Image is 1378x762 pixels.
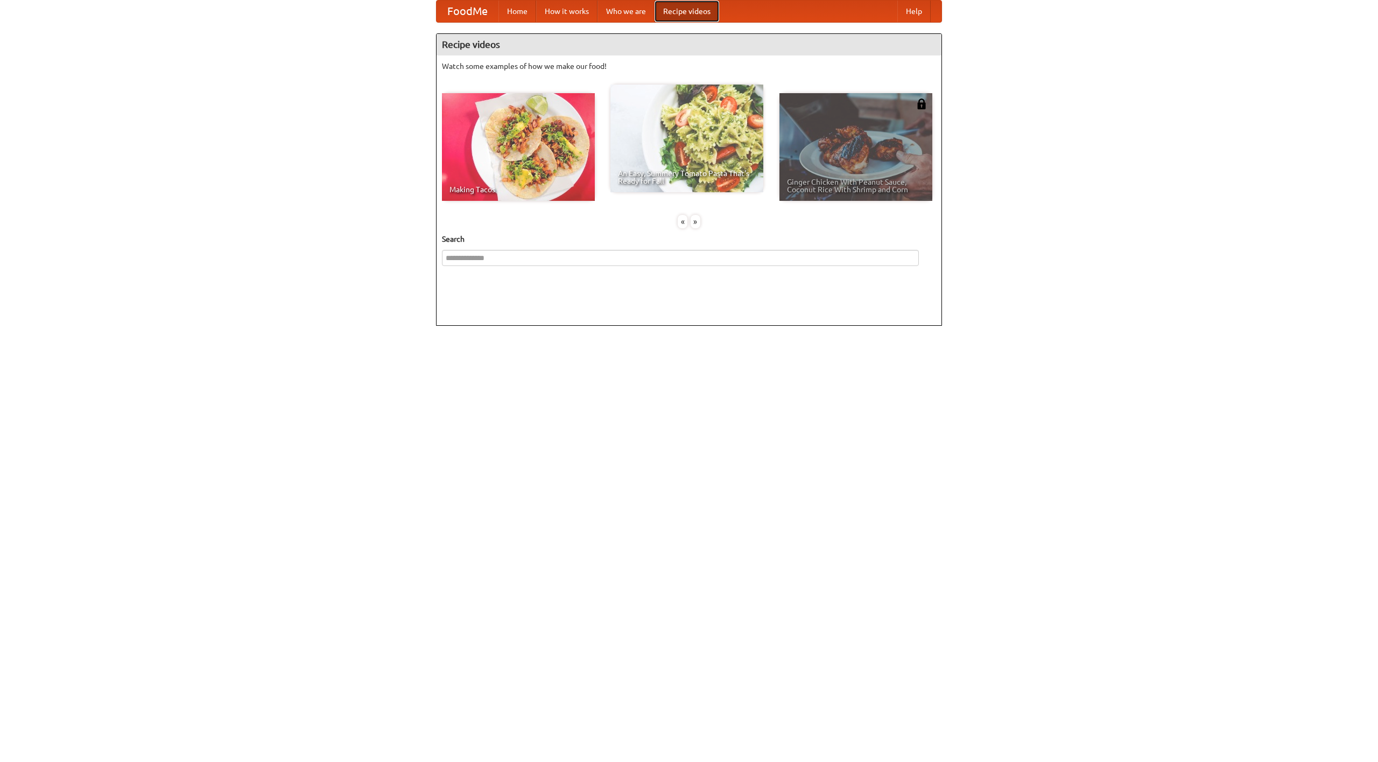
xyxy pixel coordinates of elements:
h5: Search [442,234,936,244]
h4: Recipe videos [437,34,941,55]
a: Help [897,1,931,22]
a: Home [498,1,536,22]
span: An Easy, Summery Tomato Pasta That's Ready for Fall [618,170,756,185]
p: Watch some examples of how we make our food! [442,61,936,72]
img: 483408.png [916,99,927,109]
a: FoodMe [437,1,498,22]
a: Who we are [597,1,655,22]
a: How it works [536,1,597,22]
a: Recipe videos [655,1,719,22]
span: Making Tacos [449,186,587,193]
a: Making Tacos [442,93,595,201]
a: An Easy, Summery Tomato Pasta That's Ready for Fall [610,85,763,192]
div: » [691,215,700,228]
div: « [678,215,687,228]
